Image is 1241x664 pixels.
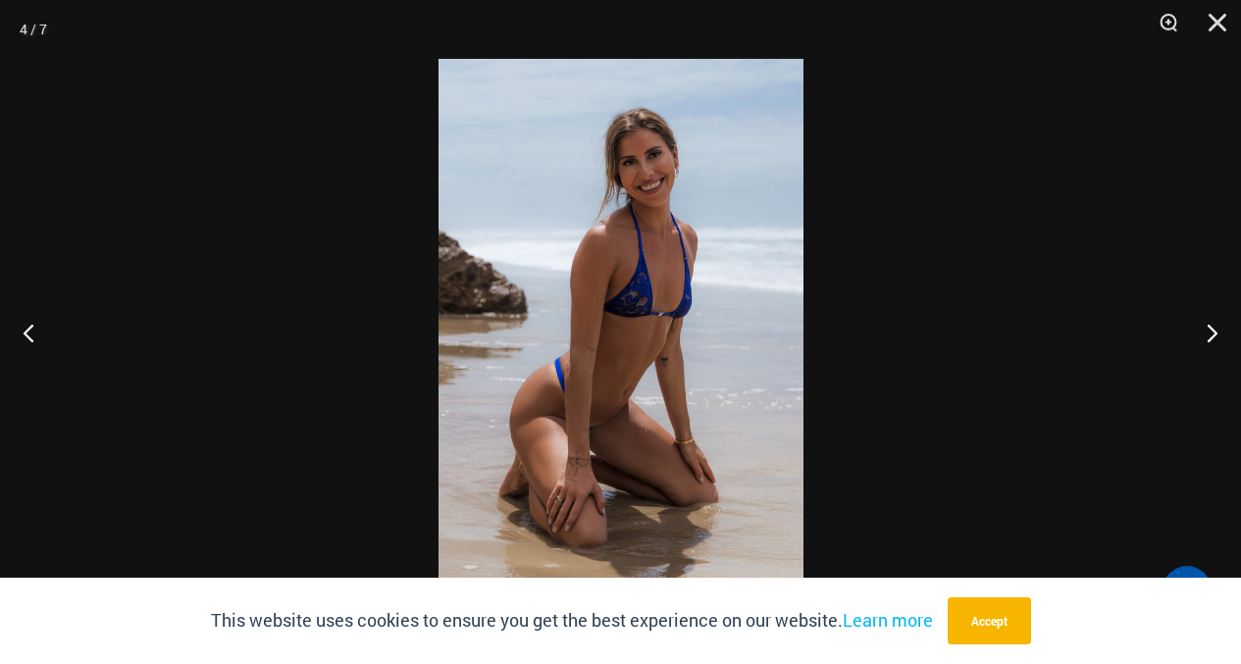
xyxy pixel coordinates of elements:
[439,59,803,605] img: Island Heat Ocean 309 Top 421 Bottom 03
[1167,283,1241,382] button: Next
[20,15,47,44] div: 4 / 7
[843,608,933,632] a: Learn more
[948,597,1031,644] button: Accept
[211,606,933,636] p: This website uses cookies to ensure you get the best experience on our website.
